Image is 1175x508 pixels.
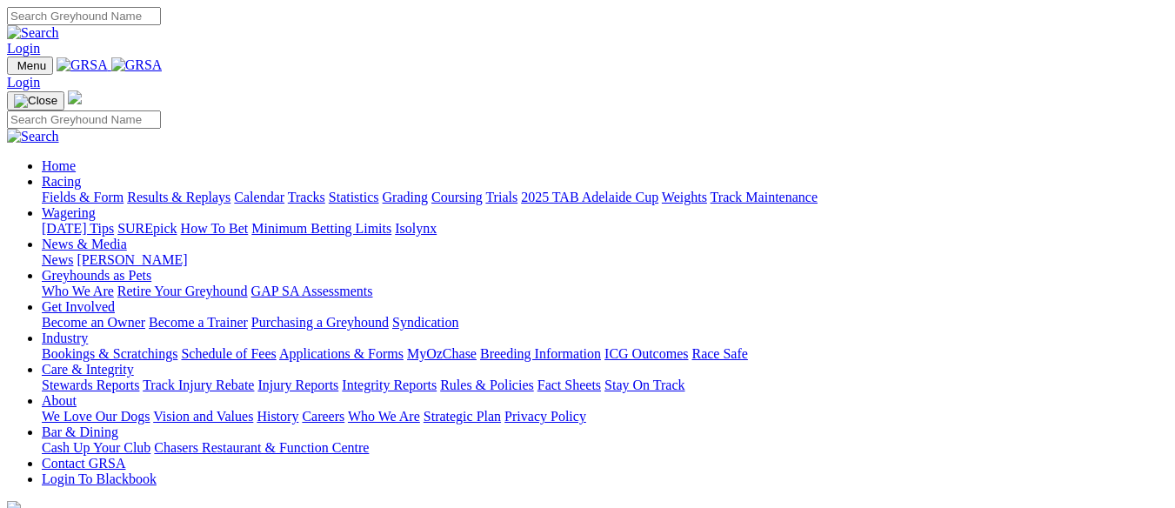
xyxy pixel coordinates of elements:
[7,57,53,75] button: Toggle navigation
[7,25,59,41] img: Search
[604,378,684,392] a: Stay On Track
[42,378,1168,393] div: Care & Integrity
[395,221,437,236] a: Isolynx
[42,174,81,189] a: Racing
[7,129,59,144] img: Search
[42,409,150,424] a: We Love Our Dogs
[117,284,248,298] a: Retire Your Greyhound
[17,59,46,72] span: Menu
[302,409,344,424] a: Careers
[485,190,517,204] a: Trials
[42,284,114,298] a: Who We Are
[257,409,298,424] a: History
[407,346,477,361] a: MyOzChase
[383,190,428,204] a: Grading
[504,409,586,424] a: Privacy Policy
[42,190,124,204] a: Fields & Form
[42,471,157,486] a: Login To Blackbook
[42,268,151,283] a: Greyhounds as Pets
[57,57,108,73] img: GRSA
[14,94,57,108] img: Close
[117,221,177,236] a: SUREpick
[431,190,483,204] a: Coursing
[604,346,688,361] a: ICG Outcomes
[42,237,127,251] a: News & Media
[42,315,145,330] a: Become an Owner
[288,190,325,204] a: Tracks
[279,346,404,361] a: Applications & Forms
[251,221,391,236] a: Minimum Betting Limits
[42,158,76,173] a: Home
[251,315,389,330] a: Purchasing a Greyhound
[68,90,82,104] img: logo-grsa-white.png
[42,221,1168,237] div: Wagering
[257,378,338,392] a: Injury Reports
[440,378,534,392] a: Rules & Policies
[537,378,601,392] a: Fact Sheets
[7,110,161,129] input: Search
[154,440,369,455] a: Chasers Restaurant & Function Centre
[42,409,1168,424] div: About
[42,331,88,345] a: Industry
[153,409,253,424] a: Vision and Values
[42,456,125,471] a: Contact GRSA
[691,346,747,361] a: Race Safe
[149,315,248,330] a: Become a Trainer
[42,346,1168,362] div: Industry
[42,346,177,361] a: Bookings & Scratchings
[7,91,64,110] button: Toggle navigation
[127,190,230,204] a: Results & Replays
[329,190,379,204] a: Statistics
[42,190,1168,205] div: Racing
[251,284,373,298] a: GAP SA Assessments
[424,409,501,424] a: Strategic Plan
[42,299,115,314] a: Get Involved
[77,252,187,267] a: [PERSON_NAME]
[111,57,163,73] img: GRSA
[42,440,150,455] a: Cash Up Your Club
[42,252,73,267] a: News
[42,221,114,236] a: [DATE] Tips
[42,205,96,220] a: Wagering
[181,346,276,361] a: Schedule of Fees
[42,440,1168,456] div: Bar & Dining
[42,284,1168,299] div: Greyhounds as Pets
[143,378,254,392] a: Track Injury Rebate
[42,378,139,392] a: Stewards Reports
[42,393,77,408] a: About
[7,41,40,56] a: Login
[234,190,284,204] a: Calendar
[480,346,601,361] a: Breeding Information
[521,190,658,204] a: 2025 TAB Adelaide Cup
[392,315,458,330] a: Syndication
[42,424,118,439] a: Bar & Dining
[7,7,161,25] input: Search
[711,190,818,204] a: Track Maintenance
[7,75,40,90] a: Login
[348,409,420,424] a: Who We Are
[662,190,707,204] a: Weights
[42,315,1168,331] div: Get Involved
[42,252,1168,268] div: News & Media
[342,378,437,392] a: Integrity Reports
[181,221,249,236] a: How To Bet
[42,362,134,377] a: Care & Integrity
